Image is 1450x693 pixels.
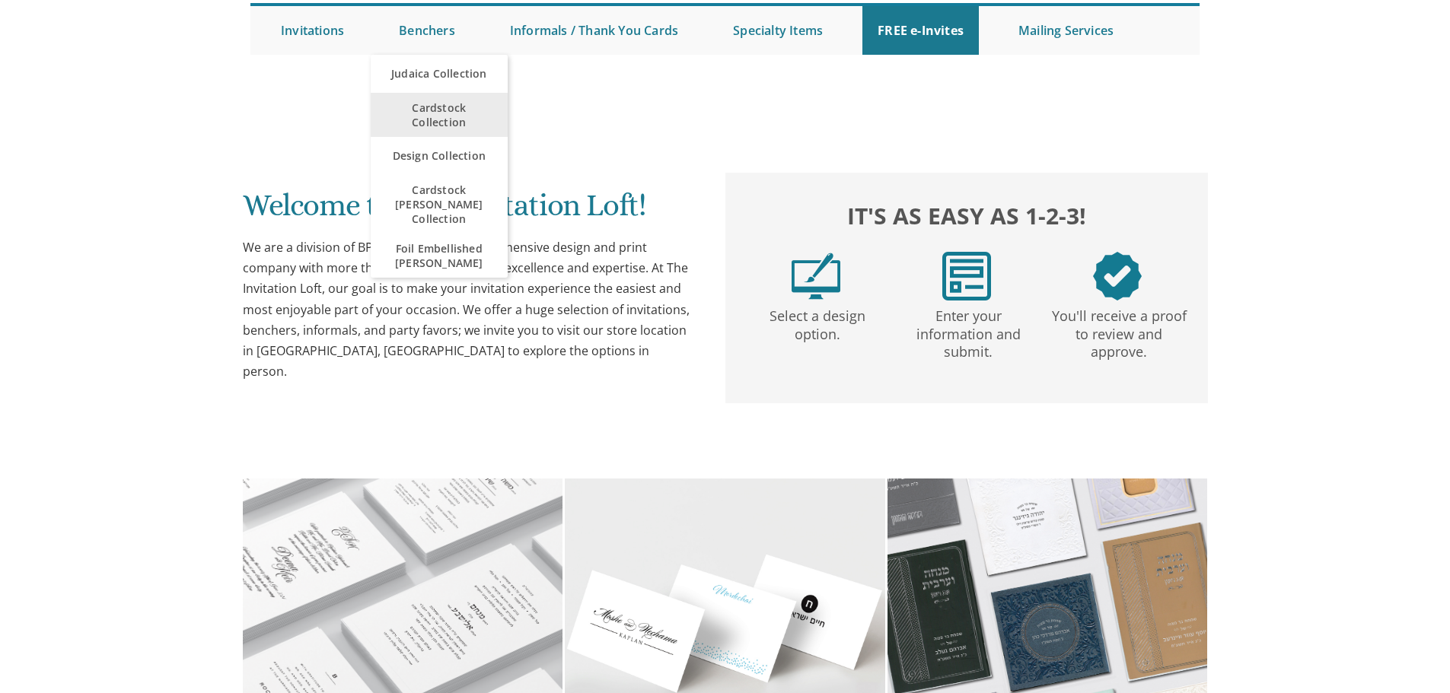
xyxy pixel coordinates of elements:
a: Specialty Items [718,6,838,55]
a: Cardstock [PERSON_NAME] Collection [371,175,508,234]
a: Mailing Services [1003,6,1129,55]
a: Foil Embellished [PERSON_NAME] [371,234,508,278]
div: We are a division of BP Print Group, a comprehensive design and print company with more than 30 y... [243,237,695,382]
h1: Welcome to The Invitation Loft! [243,189,695,234]
p: You'll receive a proof to review and approve. [1047,300,1191,361]
img: step2.png [942,252,991,300]
a: Invitations [266,6,359,55]
a: Design Collection [371,137,508,175]
p: Select a design option. [745,300,890,344]
a: Cardstock Collection [371,93,508,137]
a: Benchers [384,6,470,55]
span: Foil Embellished [PERSON_NAME] [386,234,492,278]
img: step3.png [1093,252,1142,300]
img: step1.png [792,252,840,300]
h2: It's as easy as 1-2-3! [741,199,1193,233]
p: Enter your information and submit. [896,300,1040,361]
span: Cardstock Collection [386,93,492,137]
a: Informals / Thank You Cards [495,6,693,55]
a: Judaica Collection [371,55,508,93]
span: Cardstock [PERSON_NAME] Collection [386,175,492,234]
a: FREE e-Invites [862,6,979,55]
